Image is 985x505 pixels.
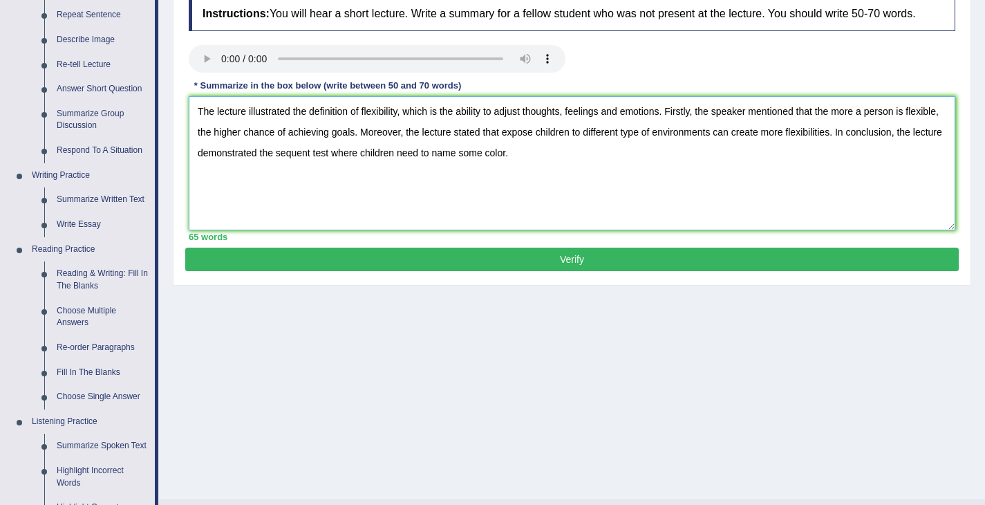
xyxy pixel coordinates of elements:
a: Re-tell Lecture [50,53,155,77]
a: Describe Image [50,28,155,53]
a: Write Essay [50,212,155,237]
b: Instructions: [203,8,270,19]
a: Writing Practice [26,163,155,188]
a: Reading Practice [26,237,155,262]
a: Choose Multiple Answers [50,299,155,336]
a: Answer Short Question [50,77,155,102]
a: Fill In The Blanks [50,360,155,385]
a: Reading & Writing: Fill In The Blanks [50,261,155,298]
a: Summarize Group Discussion [50,102,155,138]
div: * Summarize in the box below (write between 50 and 70 words) [189,80,467,93]
a: Summarize Spoken Text [50,434,155,459]
button: Verify [185,248,959,271]
a: Summarize Written Text [50,187,155,212]
a: Respond To A Situation [50,138,155,163]
a: Repeat Sentence [50,3,155,28]
a: Listening Practice [26,410,155,434]
a: Highlight Incorrect Words [50,459,155,495]
div: 65 words [189,230,955,244]
a: Choose Single Answer [50,385,155,410]
a: Re-order Paragraphs [50,336,155,360]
